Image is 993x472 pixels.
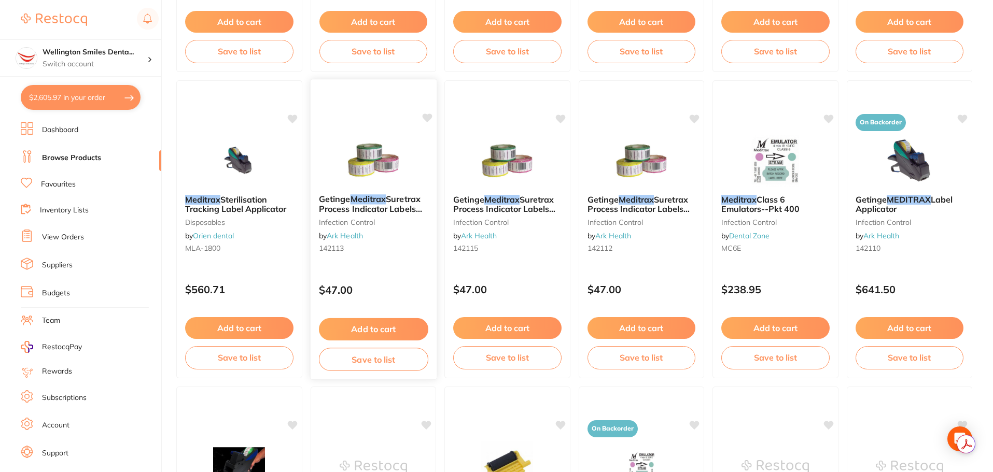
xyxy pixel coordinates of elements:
[42,448,68,459] a: Support
[350,194,386,204] em: Meditrax
[42,420,69,431] a: Account
[339,134,407,186] img: Getinge Meditrax Suretrax Process Indicator Labels Yellow
[318,231,362,240] span: by
[588,195,696,214] b: Getinge Meditrax Suretrax Process Indicator Labels Red
[721,283,830,295] p: $238.95
[185,283,293,295] p: $560.71
[327,231,363,240] a: Ark Health
[473,135,541,187] img: Getinge Meditrax Suretrax Process Indicator Labels Cerise
[21,341,82,353] a: RestocqPay
[185,244,220,253] span: MLA-1800
[453,317,562,339] button: Add to cart
[185,231,234,240] span: by
[887,194,931,205] em: MEDITRAX
[193,231,234,240] a: Orien dental
[856,283,964,295] p: $641.50
[721,195,830,214] b: Meditrax Class 6 Emulators--Pkt 400
[588,231,631,240] span: by
[453,11,562,33] button: Add to cart
[721,317,830,339] button: Add to cart
[21,13,87,26] img: Restocq Logo
[856,114,906,131] span: On Backorder
[856,194,953,214] span: Label Applicator
[484,194,520,205] em: Meditrax
[588,317,696,339] button: Add to cart
[42,366,72,377] a: Rewards
[721,40,830,63] button: Save to list
[42,260,73,270] a: Suppliers
[453,244,478,253] span: 142115
[42,342,82,352] span: RestocqPay
[318,244,343,253] span: 142113
[318,318,428,340] button: Add to cart
[318,194,428,213] b: Getinge Meditrax Suretrax Process Indicator Labels Yellow
[42,393,87,403] a: Subscriptions
[21,341,33,353] img: RestocqPay
[588,283,696,295] p: $47.00
[185,40,293,63] button: Save to list
[856,231,899,240] span: by
[588,218,696,226] small: infection control
[16,48,37,68] img: Wellington Smiles Dental
[318,218,428,226] small: infection control
[721,346,830,369] button: Save to list
[619,194,654,205] em: Meditrax
[721,231,770,240] span: by
[318,194,350,204] span: Getinge
[856,11,964,33] button: Add to cart
[721,194,800,214] span: Class 6 Emulators--Pkt 400
[856,194,887,205] span: Getinge
[453,218,562,226] small: infection control
[205,135,273,187] img: Meditrax Sterilisation Tracking Label Applicator
[588,11,696,33] button: Add to cart
[43,59,147,69] p: Switch account
[742,135,809,187] img: Meditrax Class 6 Emulators--Pkt 400
[947,426,972,451] div: Open Intercom Messenger
[42,232,84,242] a: View Orders
[863,231,899,240] a: Ark Health
[453,283,562,295] p: $47.00
[185,346,293,369] button: Save to list
[185,195,293,214] b: Meditrax Sterilisation Tracking Label Applicator
[856,40,964,63] button: Save to list
[588,194,619,205] span: Getinge
[21,85,141,110] button: $2,605.97 in your order
[185,194,220,205] em: Meditrax
[856,218,964,226] small: infection control
[721,218,830,226] small: Infection Control
[453,195,562,214] b: Getinge Meditrax Suretrax Process Indicator Labels Cerise
[595,231,631,240] a: Ark Health
[318,348,428,371] button: Save to list
[185,218,293,226] small: disposables
[41,179,76,190] a: Favourites
[856,346,964,369] button: Save to list
[856,195,964,214] b: Getinge MEDITRAX Label Applicator
[588,194,690,224] span: Suretrax Process Indicator Labels Red
[40,205,89,216] a: Inventory Lists
[608,135,675,187] img: Getinge Meditrax Suretrax Process Indicator Labels Red
[729,231,770,240] a: Dental Zone
[42,316,60,326] a: Team
[453,40,562,63] button: Save to list
[721,244,741,253] span: MC6E
[42,153,101,163] a: Browse Products
[319,11,428,33] button: Add to cart
[588,346,696,369] button: Save to list
[453,194,555,224] span: Suretrax Process Indicator Labels Cerise
[318,284,428,296] p: $47.00
[42,288,70,298] a: Budgets
[43,47,147,58] h4: Wellington Smiles Dental
[318,194,422,223] span: Suretrax Process Indicator Labels Yellow
[453,194,484,205] span: Getinge
[588,40,696,63] button: Save to list
[185,11,293,33] button: Add to cart
[21,8,87,32] a: Restocq Logo
[588,420,638,437] span: On Backorder
[588,244,612,253] span: 142112
[453,346,562,369] button: Save to list
[856,244,880,253] span: 142110
[461,231,497,240] a: Ark Health
[453,231,497,240] span: by
[185,194,286,214] span: Sterilisation Tracking Label Applicator
[185,317,293,339] button: Add to cart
